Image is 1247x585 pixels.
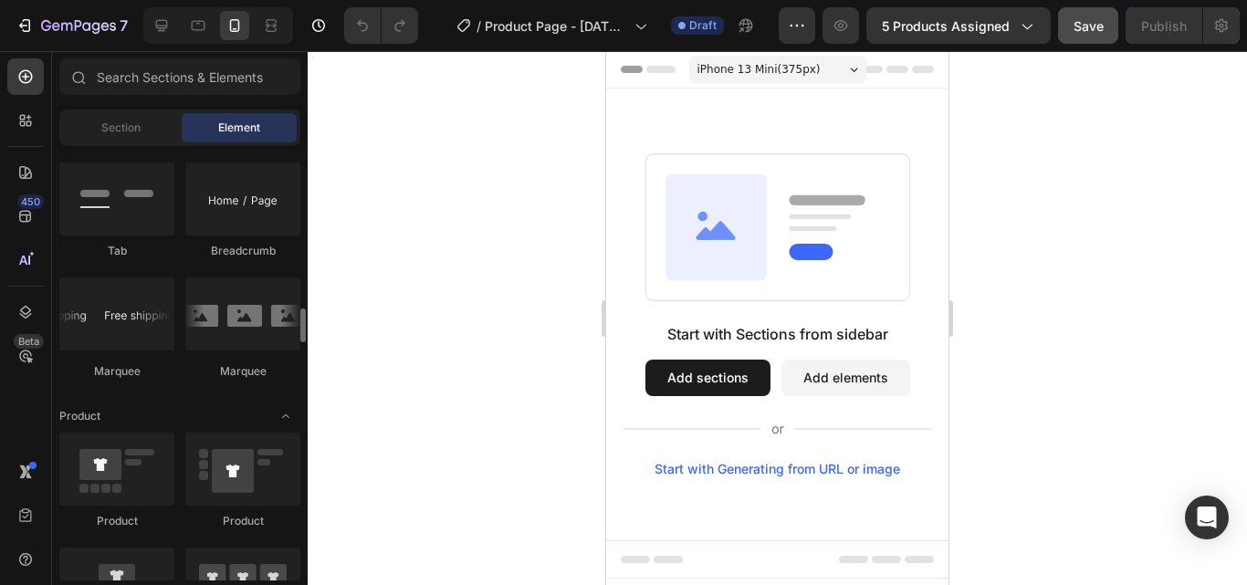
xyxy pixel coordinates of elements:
[120,15,128,37] p: 7
[344,7,418,44] div: Undo/Redo
[14,334,44,349] div: Beta
[185,363,300,380] div: Marquee
[59,408,100,424] span: Product
[185,243,300,259] div: Breadcrumb
[866,7,1051,44] button: 5 products assigned
[59,513,174,529] div: Product
[485,16,627,36] span: Product Page - [DATE] 02:37:45
[882,16,1010,36] span: 5 products assigned
[218,120,260,136] span: Element
[59,243,174,259] div: Tab
[606,51,948,585] iframe: Design area
[1074,18,1104,34] span: Save
[101,120,141,136] span: Section
[7,7,136,44] button: 7
[1185,496,1229,539] div: Open Intercom Messenger
[59,363,174,380] div: Marquee
[1126,7,1202,44] button: Publish
[1141,16,1187,36] div: Publish
[59,58,300,95] input: Search Sections & Elements
[17,194,44,209] div: 450
[689,17,717,34] span: Draft
[477,16,481,36] span: /
[1058,7,1118,44] button: Save
[185,513,300,529] div: Product
[271,402,300,431] span: Toggle open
